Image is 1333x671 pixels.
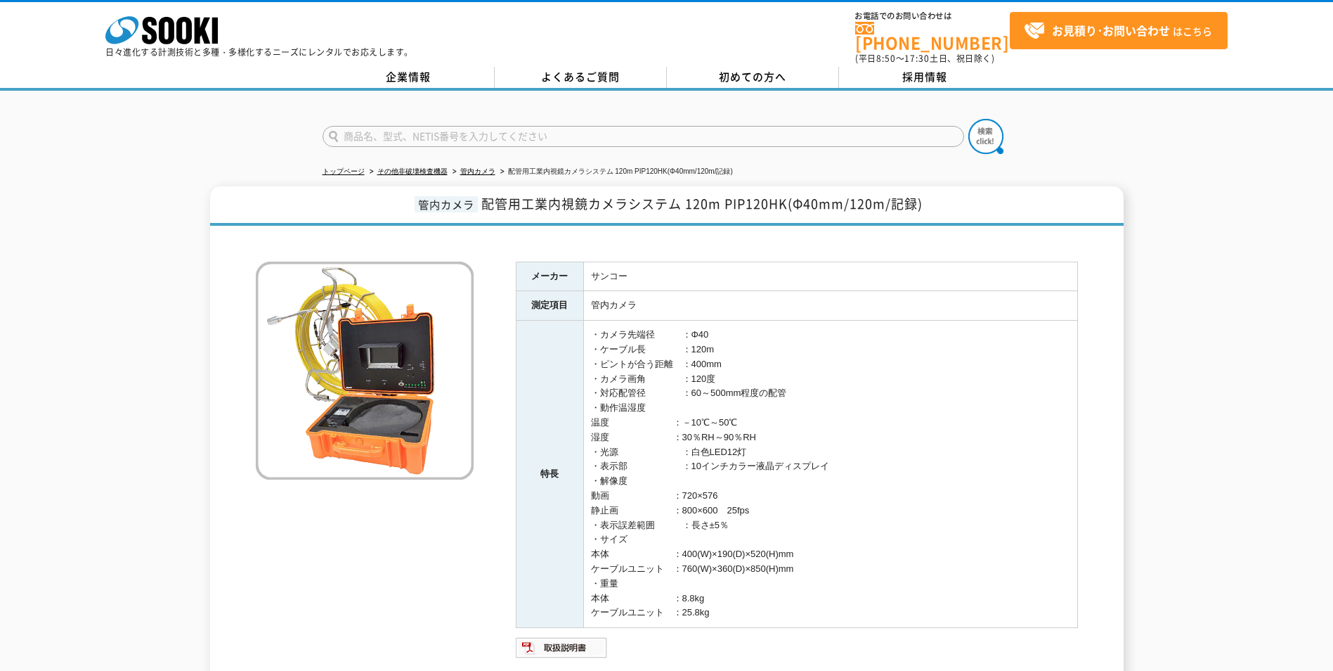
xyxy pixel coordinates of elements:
th: 測定項目 [516,291,583,321]
a: [PHONE_NUMBER] [855,22,1010,51]
a: 企業情報 [323,67,495,88]
img: 配管用工業内視鏡カメラシステム 120m PIP120HK(Φ40mm/120m/記録) [256,262,474,480]
a: その他非破壊検査機器 [377,167,448,175]
img: 取扱説明書 [516,637,608,659]
span: 8:50 [876,52,896,65]
span: 17:30 [904,52,930,65]
td: サンコー [583,262,1077,291]
td: ・カメラ先端径 ：Φ40 ・ケーブル長 ：120m ・ピントが合う距離 ：400mm ・カメラ画角 ：120度 ・対応配管径 ：60～500mm程度の配管 ・動作温湿度 温度 ：－10℃～50℃... [583,321,1077,628]
span: お電話でのお問い合わせは [855,12,1010,20]
li: 配管用工業内視鏡カメラシステム 120m PIP120HK(Φ40mm/120m/記録) [498,165,733,179]
span: はこちら [1024,20,1212,41]
span: (平日 ～ 土日、祝日除く) [855,52,994,65]
a: よくあるご質問 [495,67,667,88]
input: 商品名、型式、NETIS番号を入力してください [323,126,964,147]
td: 管内カメラ [583,291,1077,321]
p: 日々進化する計測技術と多種・多様化するニーズにレンタルでお応えします。 [105,48,413,56]
a: 初めての方へ [667,67,839,88]
a: お見積り･お問い合わせはこちら [1010,12,1228,49]
th: メーカー [516,262,583,291]
span: 初めての方へ [719,69,786,84]
th: 特長 [516,321,583,628]
span: 管内カメラ [415,196,478,212]
span: 配管用工業内視鏡カメラシステム 120m PIP120HK(Φ40mm/120m/記録) [481,194,923,213]
img: btn_search.png [968,119,1003,154]
strong: お見積り･お問い合わせ [1052,22,1170,39]
a: 管内カメラ [460,167,495,175]
a: 採用情報 [839,67,1011,88]
a: 取扱説明書 [516,646,608,656]
a: トップページ [323,167,365,175]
